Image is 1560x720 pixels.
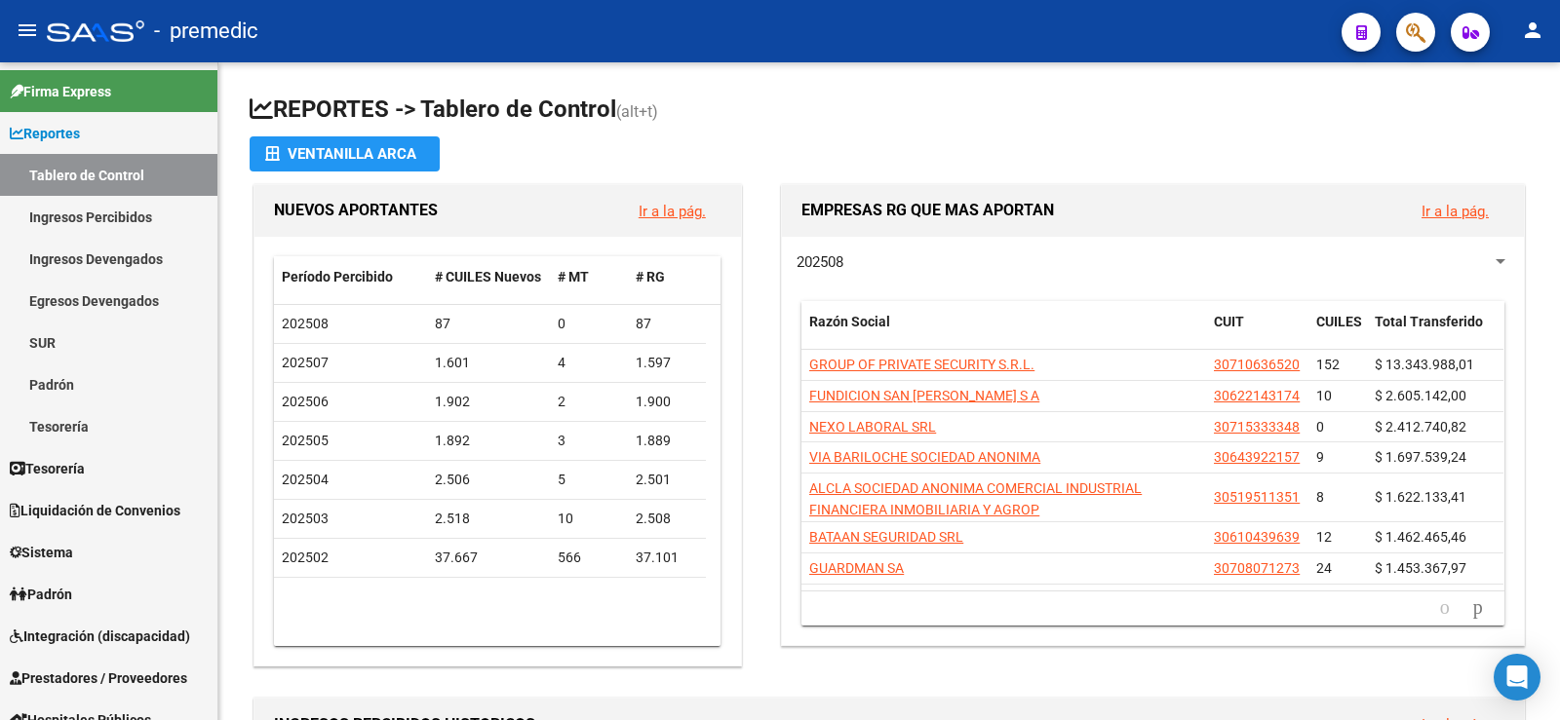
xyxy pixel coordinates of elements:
span: 30643922157 [1214,449,1300,465]
span: CUILES [1316,314,1362,329]
span: 152 [1316,357,1340,372]
div: Open Intercom Messenger [1494,654,1540,701]
div: 1.902 [435,391,543,413]
div: 37.667 [435,547,543,569]
a: go to previous page [1431,597,1459,619]
datatable-header-cell: Período Percibido [274,256,427,298]
span: GUARDMAN SA [809,560,904,576]
span: $ 1.453.367,97 [1375,560,1466,576]
span: $ 1.462.465,46 [1375,529,1466,545]
span: Firma Express [10,81,111,102]
span: 24 [1316,560,1332,576]
button: Ir a la pág. [623,193,721,229]
span: 30610439639 [1214,529,1300,545]
a: go to next page [1464,597,1492,619]
span: $ 13.343.988,01 [1375,357,1474,372]
datatable-header-cell: CUILES [1308,301,1367,365]
span: VIA BARILOCHE SOCIEDAD ANONIMA [809,449,1040,465]
span: FUNDICION SAN [PERSON_NAME] S A [809,388,1039,403]
button: Ir a la pág. [1406,193,1504,229]
span: Padrón [10,584,72,605]
span: 202506 [282,394,329,409]
div: 0 [558,313,620,335]
div: 2.518 [435,508,543,530]
span: $ 1.622.133,41 [1375,489,1466,505]
mat-icon: menu [16,19,39,42]
span: Tesorería [10,458,85,479]
span: Liquidación de Convenios [10,500,180,521]
div: 1.601 [435,352,543,374]
div: Ventanilla ARCA [265,136,424,171]
div: 1.889 [636,430,698,452]
span: Reportes [10,123,80,144]
mat-icon: person [1521,19,1544,42]
div: 2.508 [636,508,698,530]
span: 30710636520 [1214,357,1300,372]
span: 202503 [282,511,329,526]
span: 10 [1316,388,1332,403]
span: 30622143174 [1214,388,1300,403]
div: 87 [435,313,543,335]
div: 10 [558,508,620,530]
span: NEXO LABORAL SRL [809,419,936,435]
div: 2.501 [636,469,698,491]
div: 2.506 [435,469,543,491]
div: 2 [558,391,620,413]
span: 12 [1316,529,1332,545]
datatable-header-cell: # CUILES Nuevos [427,256,551,298]
datatable-header-cell: # MT [550,256,628,298]
span: 30715333348 [1214,419,1300,435]
span: $ 1.697.539,24 [1375,449,1466,465]
span: # MT [558,269,589,284]
span: 202504 [282,472,329,487]
span: # CUILES Nuevos [435,269,541,284]
span: 202508 [797,253,843,271]
span: Sistema [10,542,73,563]
div: 1.892 [435,430,543,452]
button: Ventanilla ARCA [250,136,440,171]
div: 566 [558,547,620,569]
span: Período Percibido [282,269,393,284]
span: $ 2.412.740,82 [1375,419,1466,435]
span: 202505 [282,433,329,448]
div: 4 [558,352,620,374]
div: 1.900 [636,391,698,413]
div: 1.597 [636,352,698,374]
datatable-header-cell: CUIT [1206,301,1308,365]
h1: REPORTES -> Tablero de Control [250,94,1529,128]
div: 5 [558,469,620,491]
datatable-header-cell: # RG [628,256,706,298]
datatable-header-cell: Total Transferido [1367,301,1503,365]
span: 9 [1316,449,1324,465]
span: CUIT [1214,314,1244,329]
a: Ir a la pág. [639,203,706,220]
span: ALCLA SOCIEDAD ANONIMA COMERCIAL INDUSTRIAL FINANCIERA INMOBILIARIA Y AGROP [809,480,1142,518]
span: 202502 [282,549,329,565]
span: 30708071273 [1214,560,1300,576]
span: 0 [1316,419,1324,435]
span: Razón Social [809,314,890,329]
span: EMPRESAS RG QUE MAS APORTAN [801,201,1054,219]
datatable-header-cell: Razón Social [801,301,1206,365]
span: Total Transferido [1375,314,1483,329]
span: Integración (discapacidad) [10,625,190,647]
span: (alt+t) [616,102,658,121]
span: $ 2.605.142,00 [1375,388,1466,403]
span: - premedic [154,10,258,53]
span: 8 [1316,489,1324,505]
div: 3 [558,430,620,452]
span: 30519511351 [1214,489,1300,505]
a: Ir a la pág. [1422,203,1489,220]
span: GROUP OF PRIVATE SECURITY S.R.L. [809,357,1034,372]
span: 202507 [282,355,329,370]
span: BATAAN SEGURIDAD SRL [809,529,963,545]
span: NUEVOS APORTANTES [274,201,438,219]
div: 87 [636,313,698,335]
span: Prestadores / Proveedores [10,667,187,689]
span: # RG [636,269,665,284]
span: 202508 [282,316,329,331]
div: 37.101 [636,547,698,569]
